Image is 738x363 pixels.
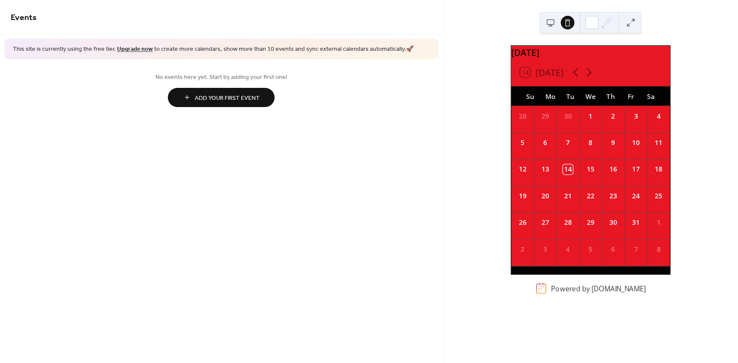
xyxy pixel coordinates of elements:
[631,138,641,148] div: 10
[608,138,618,148] div: 9
[518,218,527,227] div: 26
[631,111,641,121] div: 3
[563,191,573,201] div: 21
[608,165,618,174] div: 16
[631,165,641,174] div: 17
[586,191,595,201] div: 22
[653,165,663,174] div: 18
[518,111,527,121] div: 28
[195,93,260,102] span: Add Your First Event
[551,284,646,293] div: Powered by
[653,218,663,227] div: 1
[653,138,663,148] div: 11
[641,86,661,106] div: Sa
[11,88,432,107] a: Add Your First Event
[586,218,595,227] div: 29
[608,191,618,201] div: 23
[563,165,573,174] div: 14
[608,111,618,121] div: 2
[563,111,573,121] div: 30
[518,244,527,254] div: 2
[653,244,663,254] div: 8
[168,88,275,107] button: Add Your First Event
[653,111,663,121] div: 4
[560,86,580,106] div: Tu
[11,73,432,81] span: No events here yet. Start by adding your first one!
[520,86,540,106] div: Su
[540,218,550,227] div: 27
[631,191,641,201] div: 24
[580,86,600,106] div: We
[117,44,153,55] a: Upgrade now
[540,138,550,148] div: 6
[592,284,646,293] a: [DOMAIN_NAME]
[631,218,641,227] div: 31
[518,191,527,201] div: 19
[563,244,573,254] div: 4
[600,86,621,106] div: Th
[13,45,413,54] span: This site is currently using the free tier. to create more calendars, show more than 10 events an...
[586,111,595,121] div: 1
[586,138,595,148] div: 8
[653,191,663,201] div: 25
[631,244,641,254] div: 7
[11,9,37,26] span: Events
[586,165,595,174] div: 15
[511,46,670,59] div: [DATE]
[540,111,550,121] div: 29
[540,86,560,106] div: Mo
[518,165,527,174] div: 12
[563,218,573,227] div: 28
[586,244,595,254] div: 5
[540,191,550,201] div: 20
[608,244,618,254] div: 6
[540,244,550,254] div: 3
[563,138,573,148] div: 7
[621,86,641,106] div: Fr
[608,218,618,227] div: 30
[518,138,527,148] div: 5
[540,165,550,174] div: 13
